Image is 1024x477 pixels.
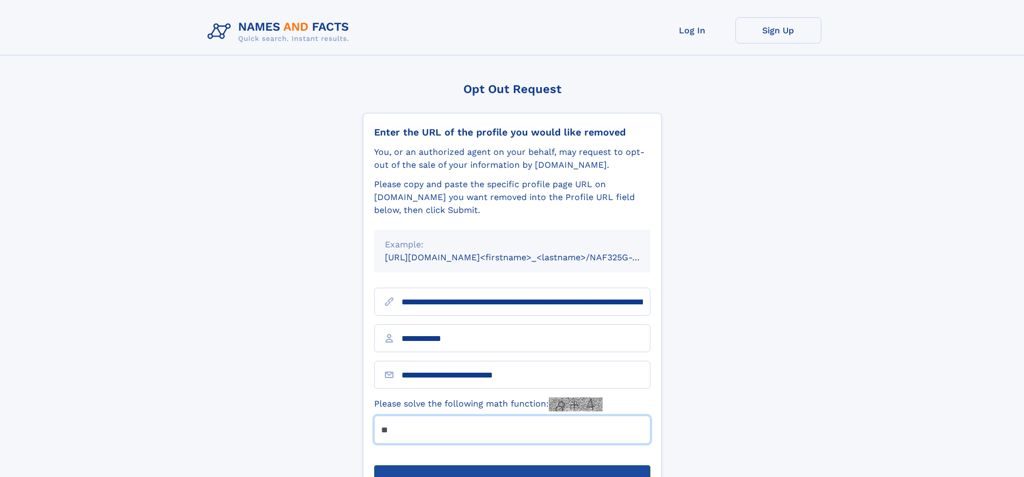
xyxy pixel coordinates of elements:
[649,17,735,44] a: Log In
[374,178,650,217] div: Please copy and paste the specific profile page URL on [DOMAIN_NAME] you want removed into the Pr...
[374,126,650,138] div: Enter the URL of the profile you would like removed
[203,17,358,46] img: Logo Names and Facts
[374,397,603,411] label: Please solve the following math function:
[363,82,662,96] div: Opt Out Request
[385,252,671,262] small: [URL][DOMAIN_NAME]<firstname>_<lastname>/NAF325G-xxxxxxxx
[385,238,640,251] div: Example:
[374,146,650,172] div: You, or an authorized agent on your behalf, may request to opt-out of the sale of your informatio...
[735,17,821,44] a: Sign Up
